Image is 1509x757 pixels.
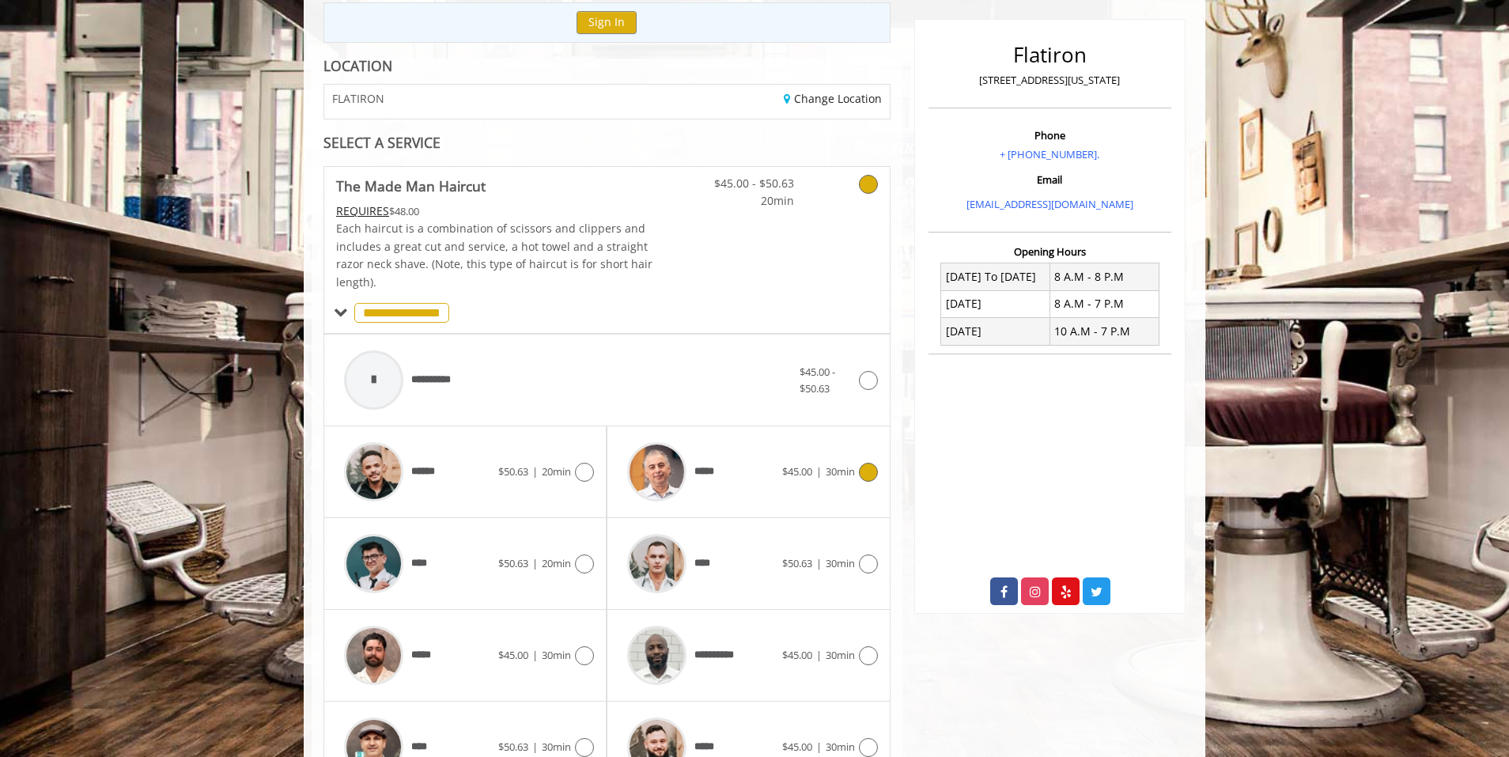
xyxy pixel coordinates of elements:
[336,203,389,218] span: This service needs some Advance to be paid before we block your appointment
[498,740,528,754] span: $50.63
[332,93,384,104] span: FLATIRON
[826,556,855,570] span: 30min
[498,556,528,570] span: $50.63
[932,44,1167,66] h2: Flatiron
[782,556,812,570] span: $50.63
[1000,147,1099,161] a: + [PHONE_NUMBER].
[323,56,392,75] b: LOCATION
[532,556,538,570] span: |
[532,464,538,479] span: |
[816,740,822,754] span: |
[1049,290,1159,317] td: 8 A.M - 7 P.M
[498,648,528,662] span: $45.00
[928,246,1171,257] h3: Opening Hours
[782,740,812,754] span: $45.00
[532,648,538,662] span: |
[1049,318,1159,345] td: 10 A.M - 7 P.M
[336,202,654,220] div: $48.00
[782,648,812,662] span: $45.00
[542,740,571,754] span: 30min
[932,72,1167,89] p: [STREET_ADDRESS][US_STATE]
[932,130,1167,141] h3: Phone
[498,464,528,479] span: $50.63
[800,365,835,396] span: $45.00 - $50.63
[1049,263,1159,290] td: 8 A.M - 8 P.M
[701,175,794,192] span: $45.00 - $50.63
[542,556,571,570] span: 20min
[966,197,1133,211] a: [EMAIL_ADDRESS][DOMAIN_NAME]
[336,221,652,289] span: Each haircut is a combination of scissors and clippers and includes a great cut and service, a ho...
[826,740,855,754] span: 30min
[941,263,1050,290] td: [DATE] To [DATE]
[542,648,571,662] span: 30min
[941,290,1050,317] td: [DATE]
[542,464,571,479] span: 20min
[816,648,822,662] span: |
[941,318,1050,345] td: [DATE]
[323,135,891,150] div: SELECT A SERVICE
[577,11,637,34] button: Sign In
[826,648,855,662] span: 30min
[932,174,1167,185] h3: Email
[782,464,812,479] span: $45.00
[336,175,486,197] b: The Made Man Haircut
[826,464,855,479] span: 30min
[816,556,822,570] span: |
[701,192,794,210] span: 20min
[532,740,538,754] span: |
[816,464,822,479] span: |
[784,91,882,106] a: Change Location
